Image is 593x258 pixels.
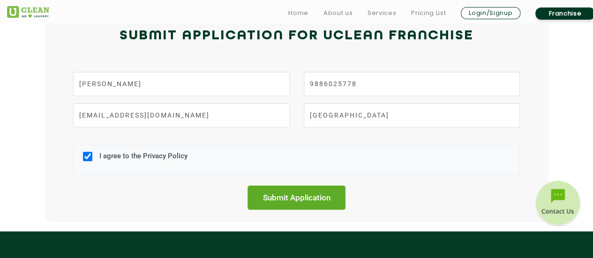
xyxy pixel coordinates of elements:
label: I agree to the Privacy Policy [97,152,188,169]
a: Home [288,7,308,19]
input: Email Id* [73,103,289,127]
a: Login/Signup [461,7,520,19]
input: Phone Number* [304,72,520,96]
img: contact-btn [534,181,581,228]
input: Submit Application [248,185,346,210]
input: Name* [73,72,289,96]
a: About us [323,7,353,19]
a: Pricing List [411,7,446,19]
img: UClean Laundry and Dry Cleaning [7,6,49,18]
input: City* [304,103,520,127]
a: Services [368,7,396,19]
